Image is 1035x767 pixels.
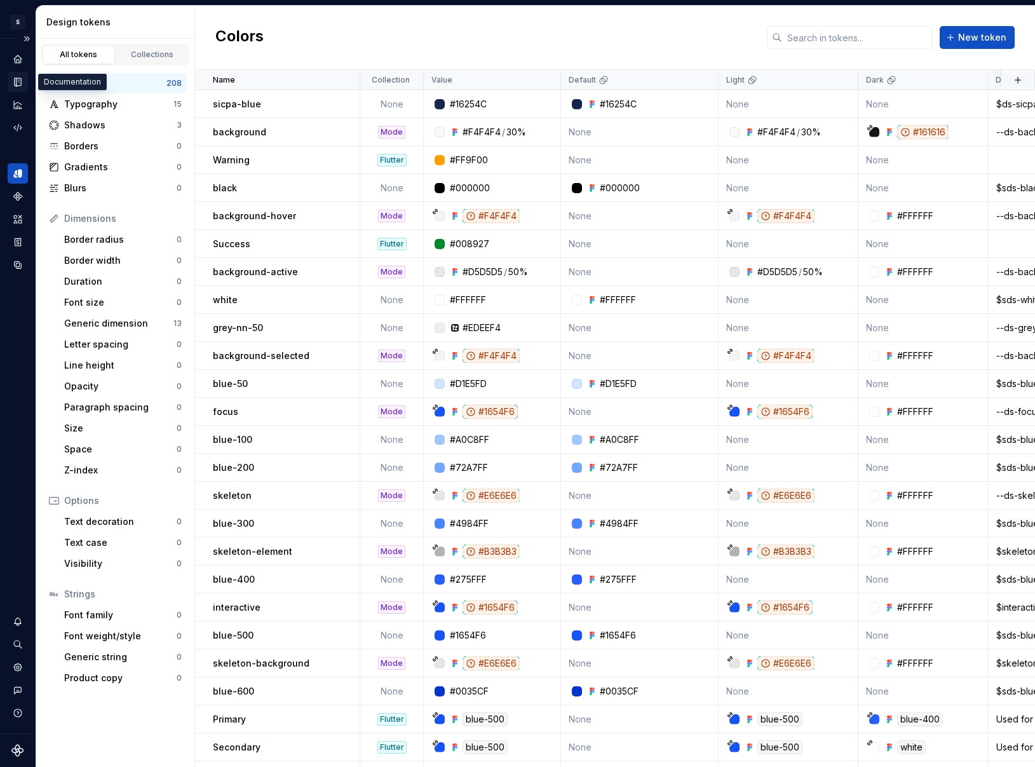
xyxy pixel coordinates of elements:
td: None [858,174,988,202]
div: 0 [177,402,182,412]
div: #EDEEF4 [463,322,501,334]
div: #1654F6 [463,405,518,419]
div: blue-500 [463,712,508,726]
div: Font family [64,609,177,621]
a: Product copy0 [59,668,187,688]
div: #1654F6 [450,629,486,642]
div: #FFFFFF [897,350,933,362]
div: Components [8,186,28,207]
div: Generic string [64,651,177,663]
div: Z-index [64,464,177,477]
div: #F4F4F4 [757,349,815,363]
td: None [858,621,988,649]
div: blue-500 [463,740,508,754]
p: Warning [213,154,250,166]
div: #275FFF [450,573,487,586]
div: 50% [803,266,823,278]
a: Colors208 [44,73,187,93]
td: None [858,566,988,594]
div: #B3B3B3 [757,545,815,559]
div: #A0C8FF [450,433,489,446]
td: None [719,90,858,118]
div: #0035CF [450,685,489,698]
td: None [360,566,424,594]
h2: Colors [215,26,264,49]
p: blue-600 [213,685,254,698]
td: None [719,426,858,454]
div: #FF9F00 [450,154,488,166]
a: Documentation [8,72,28,92]
div: 50% [508,266,528,278]
td: None [858,454,988,482]
td: None [561,538,719,566]
td: None [858,314,988,342]
td: None [858,370,988,398]
div: #FFFFFF [600,294,636,306]
div: Mode [378,126,405,139]
div: Flutter [377,741,407,754]
div: Design tokens [46,16,189,29]
div: Generic dimension [64,317,173,330]
td: None [858,146,988,174]
div: Flutter [377,713,407,726]
p: Dark [866,75,884,85]
div: 0 [177,559,182,569]
div: Space [64,443,177,456]
div: Assets [8,209,28,229]
a: Code automation [8,118,28,138]
div: / [504,266,507,278]
p: grey-nn-50 [213,322,263,334]
td: None [719,286,858,314]
div: #4984FF [450,517,489,530]
div: Border radius [64,233,177,246]
div: Border width [64,254,177,267]
p: blue-50 [213,377,248,390]
a: Settings [8,657,28,677]
td: None [360,174,424,202]
div: #72A7FF [450,461,488,474]
a: Generic string0 [59,647,187,667]
div: #0035CF [600,685,639,698]
div: Mode [378,545,405,558]
div: #FFFFFF [897,266,933,278]
p: Primary [213,713,246,726]
td: None [858,426,988,454]
td: None [561,398,719,426]
div: Design tokens [8,163,28,184]
p: background-active [213,266,298,278]
div: #FFFFFF [450,294,486,306]
div: Mode [378,266,405,278]
p: blue-100 [213,433,252,446]
p: Secondary [213,741,260,754]
p: skeleton [213,489,252,502]
div: Paragraph spacing [64,401,177,414]
div: #D5D5D5 [463,266,503,278]
div: 13 [173,318,182,329]
td: None [561,202,719,230]
div: Borders [64,140,177,153]
div: #F4F4F4 [463,349,520,363]
div: 3 [177,120,182,130]
p: white [213,294,238,306]
td: None [561,118,719,146]
p: Value [431,75,452,85]
div: 0 [177,423,182,433]
td: None [858,510,988,538]
td: None [360,90,424,118]
a: Z-index0 [59,460,187,480]
td: None [561,649,719,677]
a: Font size0 [59,292,187,313]
div: #E6E6E6 [757,489,815,503]
div: Colors [64,77,166,90]
a: Paragraph spacing0 [59,397,187,417]
div: Strings [64,588,182,601]
div: Mode [378,489,405,502]
div: Storybook stories [8,232,28,252]
div: 0 [177,339,182,350]
div: #16254C [450,98,487,111]
a: Border width0 [59,250,187,271]
button: New token [940,26,1015,49]
div: 208 [166,78,182,88]
div: Mode [378,210,405,222]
